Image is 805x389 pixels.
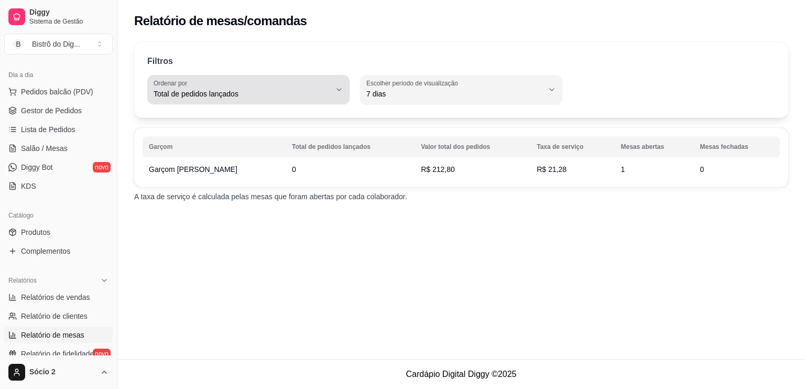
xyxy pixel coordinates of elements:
span: Relatório de fidelidade [21,349,94,359]
span: 0 [292,165,296,174]
button: Select a team [4,34,113,55]
span: R$ 21,28 [537,165,567,174]
a: Produtos [4,224,113,241]
span: Gestor de Pedidos [21,105,82,116]
span: Pedidos balcão (PDV) [21,87,93,97]
span: R$ 212,80 [421,165,455,174]
h2: Relatório de mesas/comandas [134,13,307,29]
a: Gestor de Pedidos [4,102,113,119]
span: Relatório de mesas [21,330,84,340]
span: Complementos [21,246,70,256]
a: Relatório de clientes [4,308,113,325]
span: Relatórios [8,276,37,285]
span: 1 [621,165,625,174]
button: Ordenar porTotal de pedidos lançados [147,75,350,104]
span: 0 [700,165,704,174]
button: Pedidos balcão (PDV) [4,83,113,100]
a: Lista de Pedidos [4,121,113,138]
div: Catálogo [4,207,113,224]
a: KDS [4,178,113,194]
th: Total de pedidos lançados [286,136,415,157]
th: Garçom [143,136,286,157]
button: Sócio 2 [4,360,113,385]
span: Garçom [PERSON_NAME] [149,164,237,175]
a: DiggySistema de Gestão [4,4,113,29]
button: Escolher período de visualização7 dias [360,75,562,104]
footer: Cardápio Digital Diggy © 2025 [117,359,805,389]
p: Filtros [147,55,173,68]
span: Relatórios de vendas [21,292,90,302]
p: A taxa de serviço é calculada pelas mesas que foram abertas por cada colaborador. [134,191,788,202]
label: Ordenar por [154,79,191,88]
a: Salão / Mesas [4,140,113,157]
span: 7 dias [366,89,543,99]
a: Relatório de mesas [4,327,113,343]
a: Relatório de fidelidadenovo [4,345,113,362]
a: Relatórios de vendas [4,289,113,306]
div: Dia a dia [4,67,113,83]
span: KDS [21,181,36,191]
th: Mesas fechadas [694,136,780,157]
span: Salão / Mesas [21,143,68,154]
a: Complementos [4,243,113,260]
th: Valor total dos pedidos [415,136,530,157]
th: Mesas abertas [614,136,693,157]
span: B [13,39,24,49]
span: Diggy [29,8,108,17]
span: Sistema de Gestão [29,17,108,26]
span: Diggy Bot [21,162,53,172]
a: Diggy Botnovo [4,159,113,176]
div: Bistrô do Dig ... [32,39,80,49]
span: Lista de Pedidos [21,124,75,135]
th: Taxa de serviço [530,136,614,157]
span: Total de pedidos lançados [154,89,331,99]
label: Escolher período de visualização [366,79,461,88]
span: Sócio 2 [29,368,96,377]
span: Produtos [21,227,50,237]
span: Relatório de clientes [21,311,88,321]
